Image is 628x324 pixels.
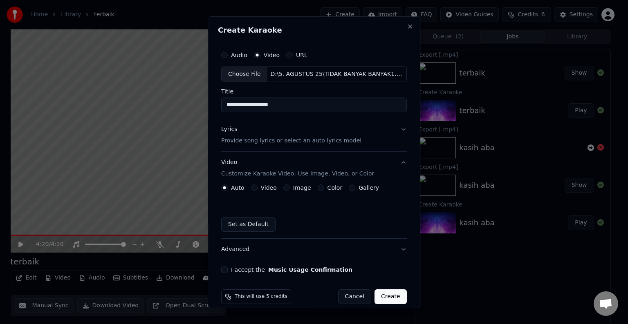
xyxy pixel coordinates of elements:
[231,52,247,58] label: Audio
[338,289,371,304] button: Cancel
[293,185,311,191] label: Image
[221,158,374,178] div: Video
[221,125,237,133] div: Lyrics
[222,67,267,82] div: Choose File
[231,185,244,191] label: Auto
[221,152,407,184] button: VideoCustomize Karaoke Video: Use Image, Video, or Color
[268,267,352,273] button: I accept the
[235,293,287,300] span: This will use 5 credits
[221,184,407,238] div: VideoCustomize Karaoke Video: Use Image, Video, or Color
[218,27,410,34] h2: Create Karaoke
[296,52,307,58] label: URL
[221,239,407,260] button: Advanced
[231,267,352,273] label: I accept the
[359,185,379,191] label: Gallery
[267,70,406,78] div: D:\5. AGUSTUS 25\TIDAK BANYAK BANYAK1.mp4
[221,137,361,145] p: Provide song lyrics or select an auto lyrics model
[221,119,407,151] button: LyricsProvide song lyrics or select an auto lyrics model
[221,217,276,232] button: Set as Default
[327,185,343,191] label: Color
[264,52,280,58] label: Video
[375,289,407,304] button: Create
[221,89,407,94] label: Title
[221,170,374,178] p: Customize Karaoke Video: Use Image, Video, or Color
[261,185,277,191] label: Video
